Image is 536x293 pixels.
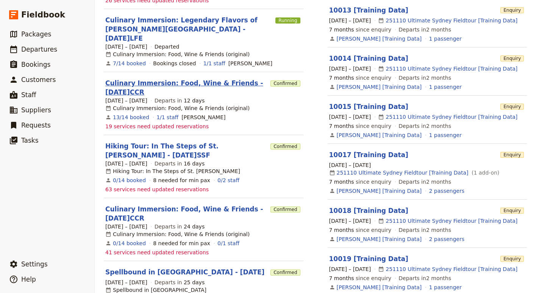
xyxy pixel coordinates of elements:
span: Suppliers [21,106,51,114]
span: ( 1 add-on ) [470,169,499,176]
a: 0/1 staff [217,239,239,247]
span: [DATE] – [DATE] [105,223,147,230]
span: since enquiry [329,26,392,33]
span: 16 days [184,161,205,167]
a: [PERSON_NAME] [Training Data] [337,284,422,291]
span: Bookings [21,61,50,68]
span: Susy Patrito [228,60,272,67]
a: 10017 [Training Data] [329,151,408,159]
a: View the passengers for this booking [429,235,464,243]
span: since enquiry [329,178,392,186]
span: Susy Patrito [181,113,225,121]
span: [DATE] – [DATE] [105,160,147,167]
span: 7 months [329,275,354,281]
div: Culinary Immersion: Food, Wine & Friends (original) [105,230,250,238]
span: Enquiry [500,152,524,158]
span: 7 months [329,123,354,129]
span: 41 services need updated reservations [105,249,209,256]
span: Confirmed [270,143,300,150]
span: Departs in [155,223,205,230]
span: Departs in 2 months [398,122,451,130]
span: [DATE] – [DATE] [329,65,371,72]
span: 19 services need updated reservations [105,123,209,130]
span: Departs in [155,97,205,104]
a: Culinary Immersion: Food, Wine & Friends - [DATE]CCR [105,205,267,223]
div: Culinary Immersion: Food, Wine & Friends (original) [105,104,250,112]
a: 251110 Ultimate Sydney Fieldtour [Training Data] [386,265,517,273]
a: View the bookings for this departure [113,176,146,184]
span: [DATE] – [DATE] [105,97,147,104]
span: 7 months [329,27,354,33]
a: View the bookings for this departure [113,239,146,247]
span: 12 days [184,98,205,104]
span: Confirmed [270,269,300,276]
span: Enquiry [500,256,524,262]
span: Confirmed [270,206,300,213]
span: Departs in [155,160,205,167]
span: 7 months [329,179,354,185]
span: Fieldbook [21,9,65,20]
span: 7 months [329,75,354,81]
span: Enquiry [500,7,524,13]
span: Requests [21,121,51,129]
a: 10013 [Training Data] [329,6,408,14]
a: Culinary Immersion: Legendary Flavors of [PERSON_NAME][GEOGRAPHIC_DATA] - [DATE]LFE [105,16,272,43]
span: Tasks [21,137,39,144]
a: 1/1 staff [156,113,178,121]
a: 10015 [Training Data] [329,103,408,110]
span: [DATE] – [DATE] [329,265,371,273]
span: Enquiry [500,104,524,110]
div: 8 needed for min pax [153,239,210,247]
a: 251110 Ultimate Sydney Fieldtour [Training Data] [386,65,517,72]
span: 63 services need updated reservations [105,186,209,193]
span: since enquiry [329,226,392,234]
span: Settings [21,260,48,268]
a: [PERSON_NAME] [Training Data] [337,83,422,91]
div: Culinary Immersion: Food, Wine & Friends (original) [105,50,250,58]
a: 251110 Ultimate Sydney Fieldtour [Training Data] [386,217,517,225]
a: 10019 [Training Data] [329,255,408,263]
span: Departs in 2 months [398,178,451,186]
span: [DATE] – [DATE] [329,113,371,121]
a: 251110 Ultimate Sydney Fieldtour [Training Data] [386,17,517,24]
span: [DATE] – [DATE] [329,161,371,169]
span: [DATE] – [DATE] [329,17,371,24]
span: since enquiry [329,122,392,130]
span: 25 days [184,279,205,285]
span: [DATE] – [DATE] [105,43,147,50]
div: Bookings closed [153,60,196,67]
a: View the passengers for this booking [429,35,462,43]
a: View the bookings for this departure [113,60,146,67]
span: Staff [21,91,36,99]
a: View the passengers for this booking [429,83,462,91]
span: Confirmed [270,80,300,87]
span: Departs in [155,279,205,286]
span: since enquiry [329,274,392,282]
span: Customers [21,76,56,83]
a: 1/1 staff [203,60,225,67]
a: 251110 Ultimate Sydney Fieldtour [Training Data] [386,113,517,121]
a: View the passengers for this booking [429,187,464,195]
a: [PERSON_NAME] [Training Data] [337,235,422,243]
a: [PERSON_NAME] [Training Data] [337,131,422,139]
a: 10018 [Training Data] [329,207,408,214]
span: Departs in 2 months [398,226,451,234]
span: 7 months [329,227,354,233]
span: 24 days [184,224,205,230]
span: Running [275,17,300,24]
span: Departs in 2 months [398,26,451,33]
span: since enquiry [329,74,392,82]
div: Hiking Tour: In The Steps of St. [PERSON_NAME] [105,167,240,175]
span: Packages [21,30,51,38]
a: [PERSON_NAME] [Training Data] [337,35,422,43]
span: Departs in 2 months [398,274,451,282]
a: Spellbound in [GEOGRAPHIC_DATA] - [DATE] [105,268,264,277]
a: View the bookings for this departure [113,113,149,121]
a: View the passengers for this booking [429,131,462,139]
span: [DATE] – [DATE] [329,217,371,225]
span: Help [21,276,36,283]
a: View the passengers for this booking [429,284,462,291]
div: 8 needed for min pax [153,176,210,184]
a: [PERSON_NAME] [Training Data] [337,187,422,195]
span: Departs in 2 months [398,74,451,82]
